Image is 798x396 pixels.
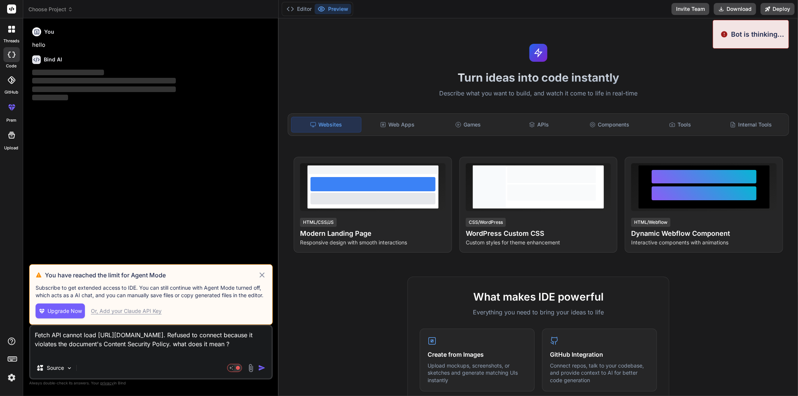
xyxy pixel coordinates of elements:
p: Interactive components with animations [631,239,777,246]
p: Always double-check its answers. Your in Bind [29,380,273,387]
p: Responsive design with smooth interactions [300,239,446,246]
button: Preview [315,4,351,14]
div: Games [434,117,503,132]
label: Upload [4,145,19,151]
span: Upgrade Now [48,307,82,315]
button: Deploy [761,3,795,15]
p: Subscribe to get extended access to IDE. You can still continue with Agent Mode turned off, which... [36,284,266,299]
label: GitHub [4,89,18,95]
img: alert [721,29,728,39]
button: Download [714,3,756,15]
div: Tools [646,117,715,132]
button: Invite Team [672,3,709,15]
img: icon [258,364,266,372]
span: ‌ [32,70,104,75]
p: Custom styles for theme enhancement [466,239,611,246]
p: hello [32,41,271,49]
p: Bot is thinking... [731,29,784,39]
span: ‌ [32,95,68,100]
span: privacy [100,381,114,385]
div: Websites [291,117,361,132]
label: threads [3,38,19,44]
div: HTML/Webflow [631,218,670,227]
span: Choose Project [28,6,73,13]
h1: Turn ideas into code instantly [283,71,794,84]
h4: Create from Images [428,350,527,359]
h4: Modern Landing Page [300,228,446,239]
img: attachment [247,364,255,372]
h2: What makes IDE powerful [420,289,657,305]
button: Editor [284,4,315,14]
p: Describe what you want to build, and watch it come to life in real-time [283,89,794,98]
h6: You [44,28,54,36]
label: code [6,63,17,69]
p: Connect repos, talk to your codebase, and provide context to AI for better code generation [550,362,649,384]
div: HTML/CSS/JS [300,218,337,227]
div: Or, Add your Claude API Key [91,307,162,315]
h4: WordPress Custom CSS [466,228,611,239]
img: settings [5,371,18,384]
div: CSS/WordPress [466,218,506,227]
h4: Dynamic Webflow Component [631,228,777,239]
h4: GitHub Integration [550,350,649,359]
div: Internal Tools [716,117,786,132]
button: Upgrade Now [36,304,85,319]
p: Source [47,364,64,372]
img: Pick Models [66,365,73,371]
label: prem [6,117,16,124]
span: ‌ [32,78,176,83]
p: Everything you need to bring your ideas to life [420,308,657,317]
h3: You have reached the limit for Agent Mode [45,271,258,280]
div: Web Apps [363,117,432,132]
span: ‌ [32,86,176,92]
div: Components [575,117,644,132]
p: Upload mockups, screenshots, or sketches and generate matching UIs instantly [428,362,527,384]
h6: Bind AI [44,56,62,63]
div: APIs [504,117,574,132]
textarea: Fetch API cannot load [URL][DOMAIN_NAME]. Refused to connect because it violates the document's C... [30,326,272,357]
